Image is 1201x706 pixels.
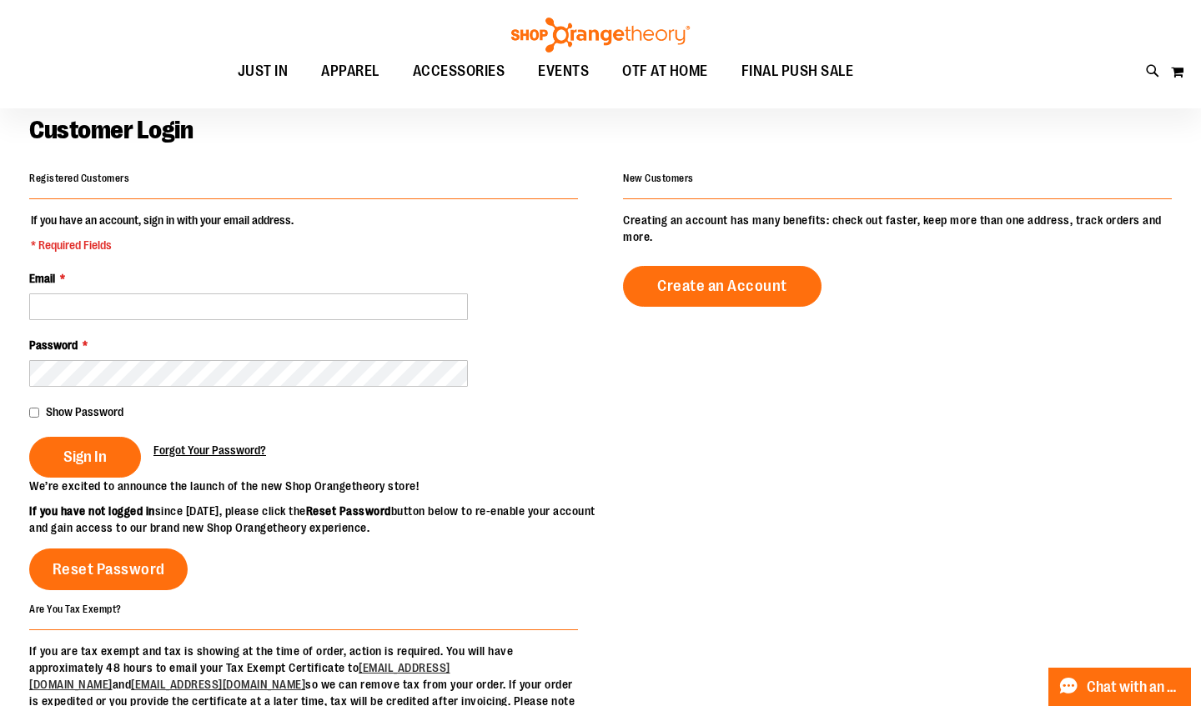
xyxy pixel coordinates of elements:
[131,678,305,691] a: [EMAIL_ADDRESS][DOMAIN_NAME]
[538,53,589,90] span: EVENTS
[509,18,692,53] img: Shop Orangetheory
[29,116,193,144] span: Customer Login
[153,443,266,457] span: Forgot Your Password?
[623,212,1172,245] p: Creating an account has many benefits: check out faster, keep more than one address, track orders...
[623,173,694,184] strong: New Customers
[29,548,188,590] a: Reset Password
[238,53,289,90] span: JUST IN
[521,53,606,91] a: EVENTS
[29,272,55,285] span: Email
[657,277,787,295] span: Create an Account
[63,448,107,466] span: Sign In
[1087,679,1181,695] span: Chat with an Expert
[29,603,122,615] strong: Are You Tax Exempt?
[53,560,165,578] span: Reset Password
[29,478,600,494] p: We’re excited to announce the launch of the new Shop Orangetheory store!
[606,53,725,91] a: OTF AT HOME
[29,212,295,253] legend: If you have an account, sign in with your email address.
[321,53,379,90] span: APPAREL
[46,405,123,418] span: Show Password
[153,442,266,458] a: Forgot Your Password?
[29,503,600,536] p: since [DATE], please click the button below to re-enable your account and gain access to our bran...
[29,173,129,184] strong: Registered Customers
[29,504,155,518] strong: If you have not logged in
[1048,668,1192,706] button: Chat with an Expert
[29,437,141,478] button: Sign In
[741,53,854,90] span: FINAL PUSH SALE
[31,237,294,253] span: * Required Fields
[622,53,708,90] span: OTF AT HOME
[29,338,78,352] span: Password
[306,504,391,518] strong: Reset Password
[304,53,396,91] a: APPAREL
[221,53,305,91] a: JUST IN
[413,53,505,90] span: ACCESSORIES
[623,266,822,307] a: Create an Account
[725,53,871,91] a: FINAL PUSH SALE
[396,53,522,91] a: ACCESSORIES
